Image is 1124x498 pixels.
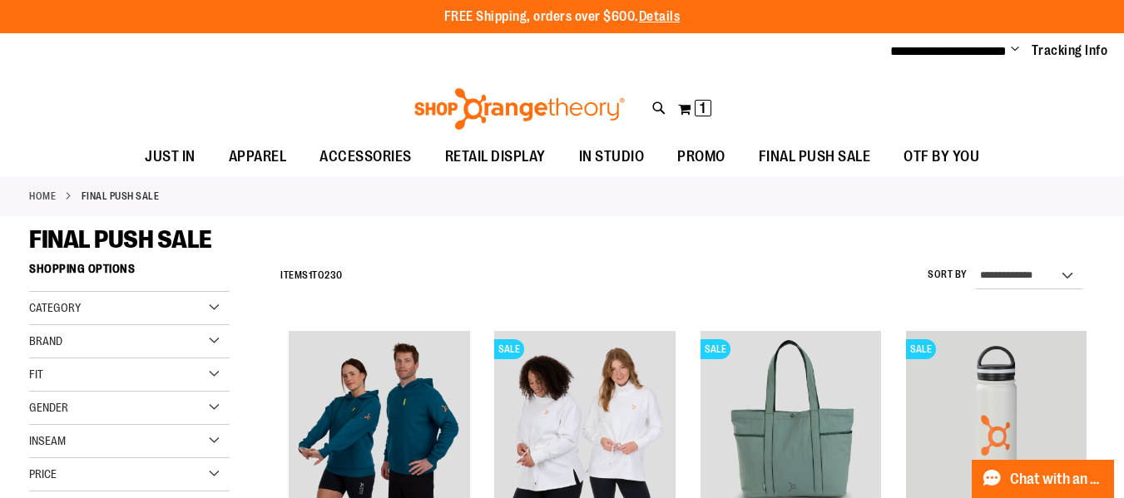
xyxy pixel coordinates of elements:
span: 230 [324,269,343,281]
span: RETAIL DISPLAY [445,138,546,175]
button: Chat with an Expert [972,460,1115,498]
span: 1 [309,269,313,281]
span: FINAL PUSH SALE [29,225,212,254]
span: FINAL PUSH SALE [759,138,871,175]
strong: Shopping Options [29,254,230,292]
span: SALE [701,339,730,359]
span: SALE [906,339,936,359]
span: Fit [29,367,43,381]
a: Home [29,189,56,204]
span: OTF BY YOU [904,138,979,175]
label: Sort By [928,268,968,282]
span: Chat with an Expert [1010,471,1104,487]
span: JUST IN [145,138,196,175]
span: ACCESSORIES [319,138,412,175]
strong: FINAL PUSH SALE [82,189,160,204]
span: PROMO [677,138,725,175]
span: Inseam [29,434,66,447]
p: FREE Shipping, orders over $600. [444,7,681,27]
span: SALE [494,339,524,359]
span: IN STUDIO [579,138,645,175]
img: Shop Orangetheory [412,88,627,130]
a: Details [639,9,681,24]
span: Gender [29,401,68,414]
span: Category [29,301,81,314]
span: Price [29,467,57,481]
h2: Items to [280,263,343,288]
span: Brand [29,334,62,348]
span: 1 [700,100,706,116]
a: Tracking Info [1032,42,1108,60]
span: APPAREL [229,138,287,175]
button: Account menu [1011,42,1019,59]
